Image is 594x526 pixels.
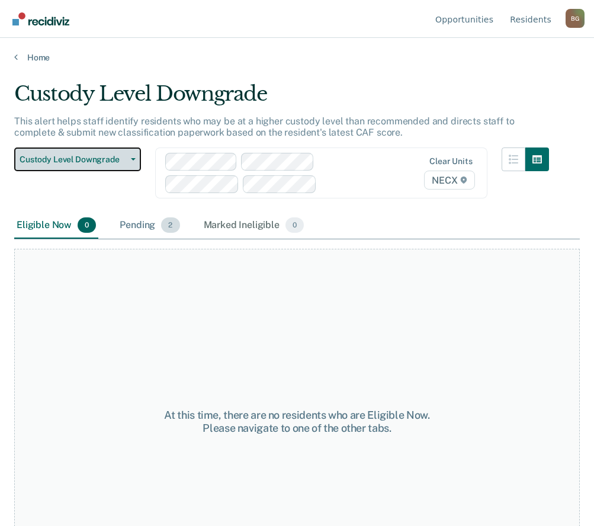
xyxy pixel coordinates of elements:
span: 0 [78,217,96,233]
span: NECX [424,171,474,190]
div: B G [566,9,585,28]
div: Pending2 [117,213,182,239]
div: Marked Ineligible0 [201,213,307,239]
img: Recidiviz [12,12,69,25]
div: At this time, there are no residents who are Eligible Now. Please navigate to one of the other tabs. [156,409,438,434]
div: Eligible Now0 [14,213,98,239]
p: This alert helps staff identify residents who may be at a higher custody level than recommended a... [14,116,514,138]
button: Profile dropdown button [566,9,585,28]
a: Home [14,52,580,63]
button: Custody Level Downgrade [14,147,141,171]
span: 0 [285,217,304,233]
div: Custody Level Downgrade [14,82,549,116]
span: Custody Level Downgrade [20,155,126,165]
span: 2 [161,217,179,233]
div: Clear units [429,156,473,166]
